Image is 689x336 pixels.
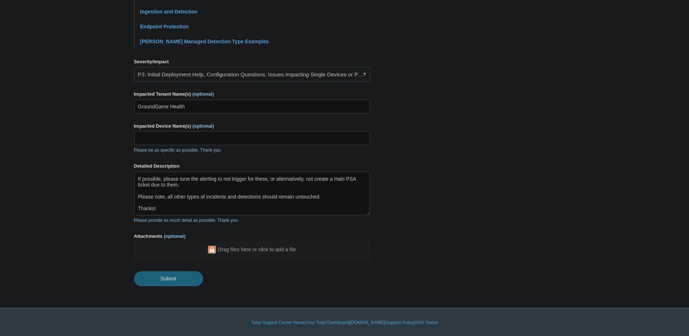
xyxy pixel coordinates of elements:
a: [DOMAIN_NAME] [350,319,385,326]
a: [PERSON_NAME] Managed Detection Type Examples [140,39,269,44]
p: Please provide as much detail as possible. Thank you. [134,217,370,224]
a: P3: Initial Deployment Help, Configuration Questions, Issues Impacting Single Devices or Past Out... [134,67,370,81]
div: | | | | [134,319,555,326]
a: Support Policy [386,319,414,326]
label: Impacted Tenant Name(s) [134,91,370,98]
input: Submit [134,271,203,286]
a: Your Todyl Dashboard [306,319,348,326]
label: Detailed Description [134,163,370,170]
label: Impacted Device Name(s) [134,123,370,130]
p: Please be as specific as possible. Thank you. [134,147,370,153]
label: Attachments [134,233,370,240]
a: Endpoint Protection [140,24,189,29]
a: Todyl Support Center Home [251,319,305,326]
span: (optional) [164,233,185,239]
a: Ingestion and Detection [140,9,198,15]
a: SGN Status [415,319,438,326]
label: Severity/Impact [134,58,370,65]
span: (optional) [192,91,214,97]
span: (optional) [192,123,214,129]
